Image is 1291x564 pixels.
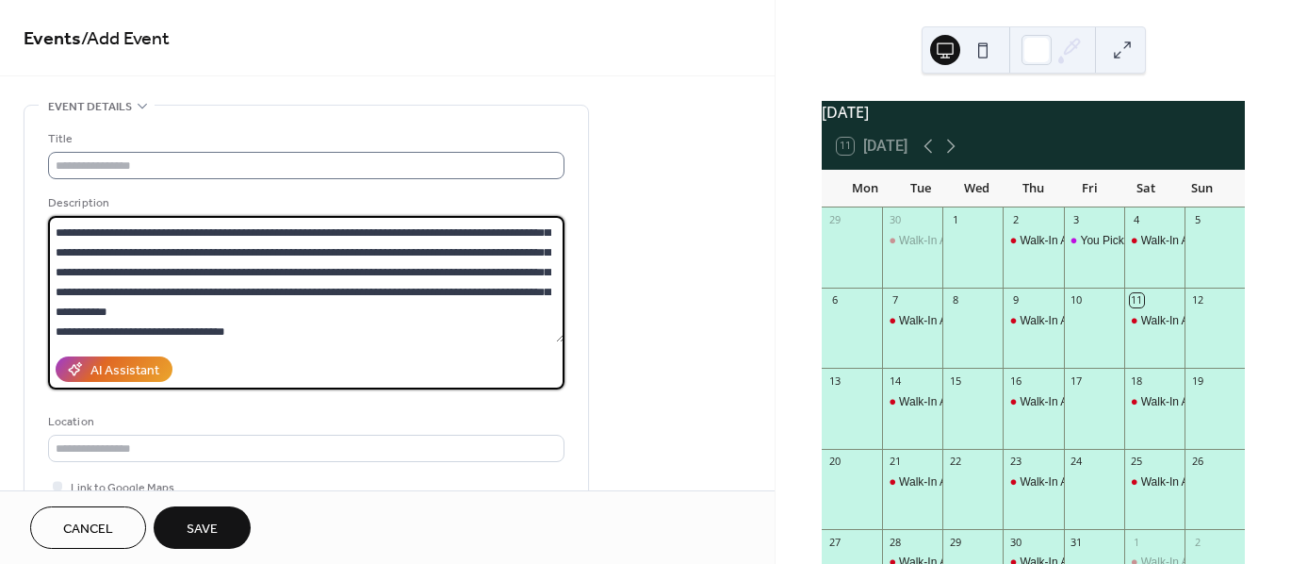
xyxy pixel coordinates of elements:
[1070,535,1084,549] div: 31
[24,21,81,58] a: Events
[48,412,561,432] div: Location
[888,455,902,469] div: 21
[1003,394,1063,410] div: Walk-In Art Project Day
[827,293,842,307] div: 6
[1141,233,1258,249] div: Walk-In Art Project Day
[1003,233,1063,249] div: Walk-In Art Project Day
[827,535,842,549] div: 27
[888,213,902,227] div: 30
[888,373,902,388] div: 14
[1190,455,1204,469] div: 26
[1190,535,1204,549] div: 2
[154,506,251,549] button: Save
[827,213,842,227] div: 29
[1003,313,1063,329] div: Walk-In Art Project Day
[71,478,174,498] span: Link to Google Maps
[1064,233,1124,249] div: You Pick the Creature Resin Class
[1008,293,1022,307] div: 9
[1020,233,1136,249] div: Walk-In Art Project Day
[1008,535,1022,549] div: 30
[48,129,561,149] div: Title
[48,193,561,213] div: Description
[827,455,842,469] div: 20
[899,474,1016,490] div: Walk-In Art Project Day
[1005,170,1062,207] div: Thu
[899,394,1016,410] div: Walk-In Art Project Day
[56,357,172,382] button: AI Assistant
[1130,293,1144,307] div: 11
[1070,455,1084,469] div: 24
[1124,313,1185,329] div: Walk-In Art Project Day
[948,293,962,307] div: 8
[949,170,1005,207] div: Wed
[893,170,950,207] div: Tue
[882,313,942,329] div: Walk-In Art Project Day
[1008,213,1022,227] div: 2
[882,474,942,490] div: Walk-In Art Project Day
[1070,213,1084,227] div: 3
[1190,213,1204,227] div: 5
[1130,373,1144,388] div: 18
[1141,394,1258,410] div: Walk-In Art Project Day
[1020,474,1136,490] div: Walk-In Art Project Day
[48,97,132,117] span: Event details
[948,373,962,388] div: 15
[899,313,1016,329] div: Walk-In Art Project Day
[948,213,962,227] div: 1
[1173,170,1230,207] div: Sun
[1081,233,1254,249] div: You Pick the Creature Resin Class
[1124,474,1185,490] div: Walk-In Art Project Day
[1008,373,1022,388] div: 16
[1008,455,1022,469] div: 23
[1118,170,1174,207] div: Sat
[187,520,218,539] span: Save
[827,373,842,388] div: 13
[90,361,159,381] div: AI Assistant
[948,455,962,469] div: 22
[888,535,902,549] div: 28
[882,394,942,410] div: Walk-In Art Project Day
[882,233,942,249] div: Walk-In Art Project Day
[1061,170,1118,207] div: Fri
[888,293,902,307] div: 7
[1190,293,1204,307] div: 12
[899,233,1016,249] div: Walk-In Art Project Day
[837,170,893,207] div: Mon
[1003,474,1063,490] div: Walk-In Art Project Day
[1124,394,1185,410] div: Walk-In Art Project Day
[63,520,113,539] span: Cancel
[30,506,146,549] button: Cancel
[1070,293,1084,307] div: 10
[1020,313,1136,329] div: Walk-In Art Project Day
[1130,535,1144,549] div: 1
[1124,233,1185,249] div: Walk-In Art Project Day
[1130,455,1144,469] div: 25
[1130,213,1144,227] div: 4
[1020,394,1136,410] div: Walk-In Art Project Day
[1141,474,1258,490] div: Walk-In Art Project Day
[822,101,1245,124] div: [DATE]
[1141,313,1258,329] div: Walk-In Art Project Day
[1190,373,1204,388] div: 19
[81,21,170,58] span: / Add Event
[948,535,962,549] div: 29
[1070,373,1084,388] div: 17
